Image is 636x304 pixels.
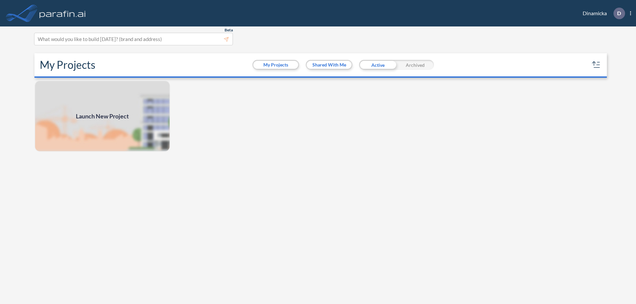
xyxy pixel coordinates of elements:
[617,10,621,16] p: D
[34,80,170,152] a: Launch New Project
[38,7,87,20] img: logo
[225,27,233,33] span: Beta
[591,60,602,70] button: sort
[359,60,397,70] div: Active
[573,8,631,19] div: Dinamicka
[253,61,298,69] button: My Projects
[307,61,351,69] button: Shared With Me
[34,80,170,152] img: add
[397,60,434,70] div: Archived
[76,112,129,121] span: Launch New Project
[40,59,95,71] h2: My Projects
